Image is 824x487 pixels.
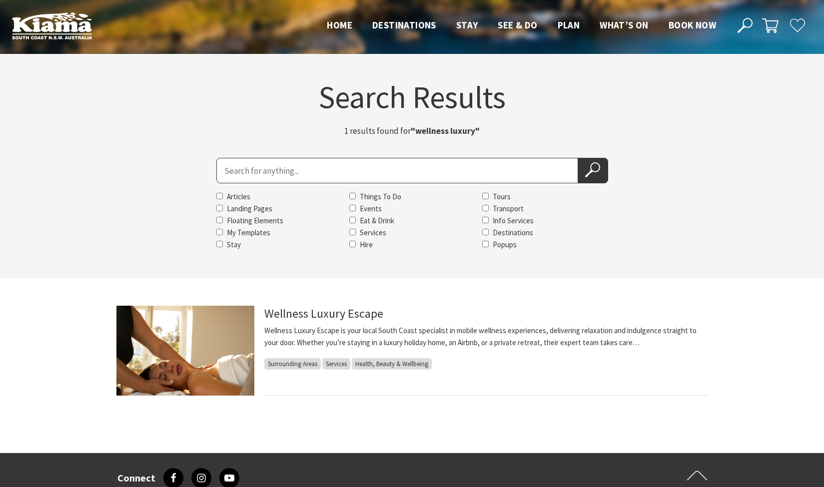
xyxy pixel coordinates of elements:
[264,306,383,321] a: Wellness Luxury Escape
[12,12,92,39] img: Kiama Logo
[117,472,155,484] h3: Connect
[411,125,480,136] strong: "wellness luxury"
[360,240,373,249] label: Hire
[352,358,432,370] span: Health, Beauty & Wellbeing
[360,192,401,201] label: Things To Do
[669,19,716,31] span: Book now
[558,19,580,31] span: Plan
[327,19,352,31] span: Home
[227,240,241,249] label: Stay
[372,19,436,31] span: Destinations
[317,17,726,34] nav: Main Menu
[493,216,534,225] label: Info Services
[360,216,394,225] label: Eat & Drink
[498,19,537,31] span: See & Do
[116,81,708,112] h1: Search Results
[493,228,533,237] label: Destinations
[600,19,649,31] span: What’s On
[360,204,382,213] label: Events
[456,19,478,31] span: Stay
[287,124,537,138] p: 1 results found for
[360,228,386,237] label: Services
[216,158,578,183] input: Search for:
[493,192,511,201] label: Tours
[322,358,350,370] span: Services
[264,325,708,349] p: Wellness Luxury Escape is your local South Coast specialist in mobile wellness experiences, deliv...
[227,228,270,237] label: My Templates
[493,204,524,213] label: Transport
[493,240,517,249] label: Popups
[227,192,250,201] label: Articles
[227,204,272,213] label: Landing Pages
[227,216,283,225] label: Floating Elements
[264,358,321,370] span: Surrounding Areas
